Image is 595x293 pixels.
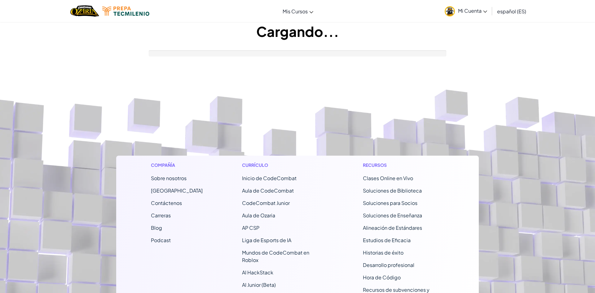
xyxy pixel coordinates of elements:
[242,237,291,243] a: Liga de Esports de IA
[242,187,294,194] a: Aula de CodeCombat
[151,237,171,243] a: Podcast
[283,8,308,15] span: Mis Cursos
[363,262,414,268] a: Desarrollo profesional
[445,6,455,16] img: avatar
[494,3,529,20] a: español (ES)
[151,162,203,168] h1: Compañía
[442,1,490,21] a: Mi Cuenta
[242,224,259,231] a: AP CSP
[242,282,276,288] a: AI Junior (Beta)
[280,3,316,20] a: Mis Cursos
[363,237,411,243] a: Estudios de Eficacia
[497,8,526,15] span: español (ES)
[363,274,401,281] a: Hora de Código
[242,175,297,181] span: Inicio de CodeCombat
[151,224,162,231] a: Blog
[242,249,309,263] a: Mundos de CodeCombat en Roblox
[242,212,275,219] a: Aula de Ozaria
[242,200,290,206] a: CodeCombat Junior
[70,5,99,17] img: Home
[151,175,187,181] a: Sobre nosotros
[242,269,273,276] a: AI HackStack
[363,249,403,256] a: Historias de éxito
[151,200,182,206] span: Contáctenos
[363,212,422,219] a: Soluciones de Enseñanza
[363,200,417,206] a: Soluciones para Socios
[70,5,99,17] a: Ozaria by CodeCombat logo
[242,162,324,168] h1: Currículo
[151,187,203,194] a: [GEOGRAPHIC_DATA]
[102,7,149,16] img: Tecmilenio logo
[363,187,422,194] a: Soluciones de Biblioteca
[458,7,487,14] span: Mi Cuenta
[363,162,444,168] h1: Recursos
[363,175,413,181] a: Clases Online en Vivo
[363,224,422,231] a: Alineación de Estándares
[151,212,171,219] a: Carreras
